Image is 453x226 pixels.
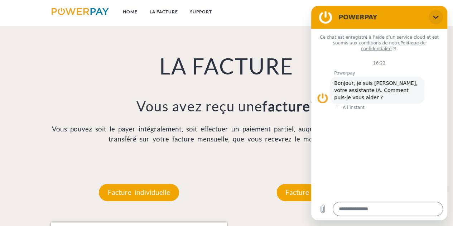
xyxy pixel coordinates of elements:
[52,8,109,15] img: logo-powerpay.svg
[99,184,179,201] p: Facture individuelle
[116,5,143,18] a: Home
[368,5,387,18] a: CG
[262,98,310,114] b: facture
[51,53,402,80] h1: LA FACTURE
[143,5,184,18] a: LA FACTURE
[51,98,402,115] h3: Vous avez reçu une ?
[276,184,352,201] p: Facture mensuelle
[51,124,402,144] p: Vous pouvez soit le payer intégralement, soit effectuer un paiement partiel, auquel cas le solde ...
[184,5,218,18] a: Support
[311,6,447,220] iframe: Fenêtre de messagerie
